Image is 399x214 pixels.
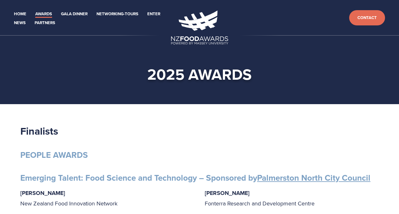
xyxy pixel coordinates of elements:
[20,149,88,161] strong: PEOPLE AWARDS
[349,10,385,26] a: Contact
[257,172,370,184] a: Palmerston North City Council
[20,188,195,208] p: New Zealand Food Innovation Network
[61,10,88,18] a: Gala Dinner
[20,172,370,184] strong: Emerging Talent: Food Science and Technology – Sponsored by
[14,19,26,27] a: News
[10,65,389,84] h1: 2025 awards
[20,189,65,197] strong: [PERSON_NAME]
[147,10,160,18] a: Enter
[20,124,58,138] strong: Finalists
[96,10,138,18] a: Networking-Tours
[205,188,379,208] p: Fonterra Research and Development Centre
[35,19,55,27] a: Partners
[205,189,249,197] strong: [PERSON_NAME]
[14,10,26,18] a: Home
[35,10,52,18] a: Awards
